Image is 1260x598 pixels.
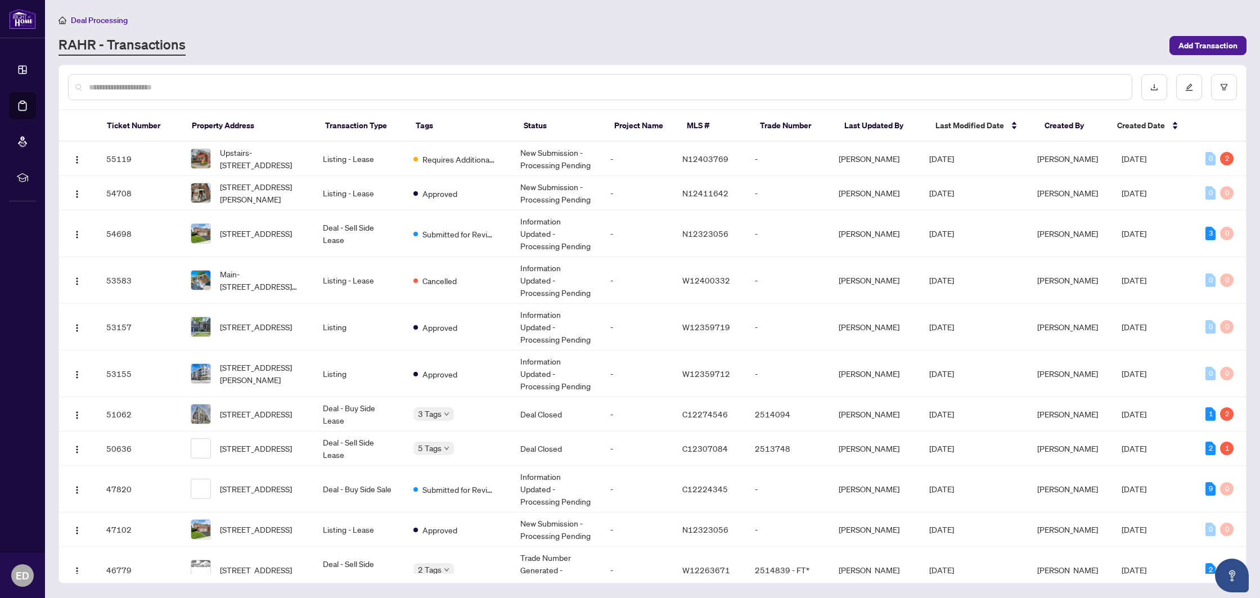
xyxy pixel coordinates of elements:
td: Listing - Lease [314,257,404,304]
span: Deal Processing [71,15,128,25]
span: [STREET_ADDRESS] [220,321,292,333]
div: 0 [1220,482,1234,496]
td: [PERSON_NAME] [830,466,920,512]
td: Information Updated - Processing Pending [511,210,601,257]
span: [DATE] [1122,565,1146,575]
td: 54698 [97,210,182,257]
button: Logo [68,439,86,457]
td: Trade Number Generated - Pending Information [511,547,601,593]
td: Listing - Lease [314,512,404,547]
td: Deal - Sell Side Lease [314,431,404,466]
img: Logo [73,230,82,239]
img: thumbnail-img [191,404,210,424]
td: [PERSON_NAME] [830,304,920,350]
span: [DATE] [929,368,954,379]
th: Status [515,110,606,142]
a: RAHR - Transactions [58,35,186,56]
span: Add Transaction [1178,37,1237,55]
td: [PERSON_NAME] [830,547,920,593]
button: Logo [68,150,86,168]
div: 2 [1220,152,1234,165]
button: Open asap [1215,559,1249,592]
th: Transaction Type [316,110,407,142]
span: [DATE] [929,443,954,453]
div: 0 [1205,320,1216,334]
span: [STREET_ADDRESS] [220,523,292,536]
td: - [601,350,673,397]
td: - [601,210,673,257]
td: [PERSON_NAME] [830,142,920,176]
span: [PERSON_NAME] [1037,322,1098,332]
td: 2513748 [746,431,830,466]
td: - [601,304,673,350]
span: [DATE] [1122,443,1146,453]
button: Add Transaction [1169,36,1246,55]
div: 0 [1205,186,1216,200]
span: down [444,446,449,451]
img: thumbnail-img [191,479,210,498]
span: Cancelled [422,275,457,287]
span: down [444,567,449,573]
span: [DATE] [1122,409,1146,419]
span: [PERSON_NAME] [1037,154,1098,164]
span: [DATE] [929,409,954,419]
span: Submitted for Review [422,228,496,240]
span: Last Modified Date [935,119,1004,132]
span: N12403769 [682,154,728,164]
td: New Submission - Processing Pending [511,176,601,210]
span: [STREET_ADDRESS] [220,483,292,495]
td: Listing - Lease [314,142,404,176]
img: thumbnail-img [191,224,210,243]
td: [PERSON_NAME] [830,431,920,466]
div: 0 [1205,152,1216,165]
div: 0 [1220,523,1234,536]
div: 0 [1220,186,1234,200]
img: Logo [73,190,82,199]
span: [DATE] [1122,484,1146,494]
span: Approved [422,187,457,200]
span: Main-[STREET_ADDRESS][PERSON_NAME] [220,268,305,293]
button: edit [1176,74,1202,100]
div: 2 [1205,563,1216,577]
img: Logo [73,155,82,164]
span: C12307084 [682,443,728,453]
div: 0 [1205,523,1216,536]
span: [STREET_ADDRESS] [220,227,292,240]
span: W12359712 [682,368,730,379]
td: Deal - Sell Side Lease [314,210,404,257]
div: 0 [1220,367,1234,380]
th: Project Name [605,110,678,142]
td: - [746,304,830,350]
span: [DATE] [929,188,954,198]
span: [STREET_ADDRESS] [220,564,292,576]
td: [PERSON_NAME] [830,350,920,397]
img: thumbnail-img [191,560,210,579]
img: logo [9,8,36,29]
td: - [746,176,830,210]
span: [DATE] [1122,228,1146,239]
td: 2514094 [746,397,830,431]
td: Deal - Buy Side Lease [314,397,404,431]
img: Logo [73,566,82,575]
img: Logo [73,370,82,379]
th: Created By [1036,110,1108,142]
span: N12411642 [682,188,728,198]
span: [STREET_ADDRESS][PERSON_NAME] [220,181,305,205]
td: - [601,176,673,210]
span: [STREET_ADDRESS] [220,408,292,420]
td: - [601,466,673,512]
img: thumbnail-img [191,271,210,290]
td: - [601,547,673,593]
td: New Submission - Processing Pending [511,142,601,176]
span: [PERSON_NAME] [1037,228,1098,239]
td: 47102 [97,512,182,547]
th: Last Modified Date [926,110,1036,142]
th: Created Date [1108,110,1193,142]
td: Listing - Lease [314,176,404,210]
span: Approved [422,321,457,334]
span: N12323056 [682,228,728,239]
span: Approved [422,368,457,380]
button: Logo [68,520,86,538]
span: ED [16,568,29,583]
span: [PERSON_NAME] [1037,368,1098,379]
